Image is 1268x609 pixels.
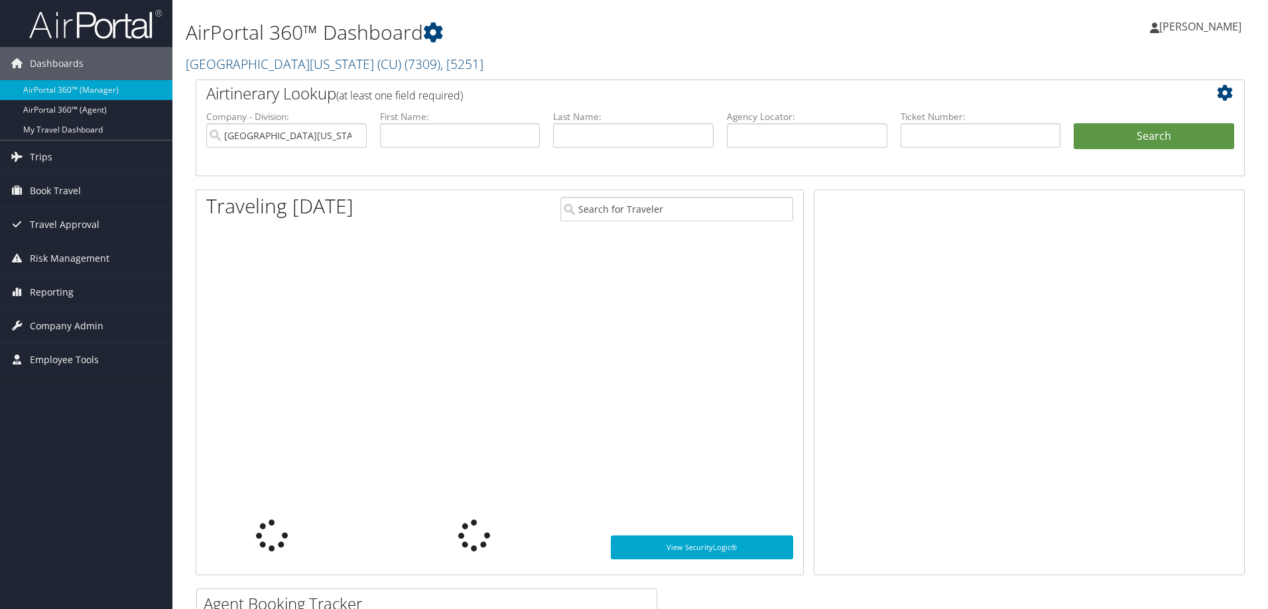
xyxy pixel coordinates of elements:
[1074,123,1234,150] button: Search
[186,55,483,73] a: [GEOGRAPHIC_DATA][US_STATE] (CU)
[1150,7,1255,46] a: [PERSON_NAME]
[30,309,103,343] span: Company Admin
[405,55,440,73] span: ( 7309 )
[30,47,84,80] span: Dashboards
[440,55,483,73] span: , [ 5251 ]
[30,343,99,376] span: Employee Tools
[30,208,99,241] span: Travel Approval
[553,110,714,123] label: Last Name:
[727,110,887,123] label: Agency Locator:
[30,174,81,207] span: Book Travel
[29,9,162,40] img: airportal-logo.png
[206,110,367,123] label: Company - Division:
[901,110,1061,123] label: Ticket Number:
[30,276,74,309] span: Reporting
[206,82,1147,105] h2: Airtinerary Lookup
[380,110,540,123] label: First Name:
[186,19,899,46] h1: AirPortal 360™ Dashboard
[206,192,353,220] h1: Traveling [DATE]
[1159,19,1241,34] span: [PERSON_NAME]
[336,88,463,103] span: (at least one field required)
[30,140,52,174] span: Trips
[30,242,109,275] span: Risk Management
[560,197,793,221] input: Search for Traveler
[611,535,793,559] a: View SecurityLogic®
